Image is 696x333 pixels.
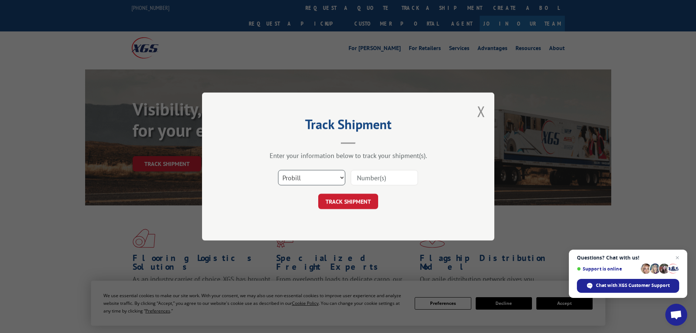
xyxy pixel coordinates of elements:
[673,253,682,262] span: Close chat
[239,119,458,133] h2: Track Shipment
[477,102,485,121] button: Close modal
[577,255,679,261] span: Questions? Chat with us!
[577,279,679,293] div: Chat with XGS Customer Support
[351,170,418,185] input: Number(s)
[239,151,458,160] div: Enter your information below to track your shipment(s).
[577,266,638,272] span: Support is online
[665,304,687,326] div: Open chat
[596,282,670,289] span: Chat with XGS Customer Support
[318,194,378,209] button: TRACK SHIPMENT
